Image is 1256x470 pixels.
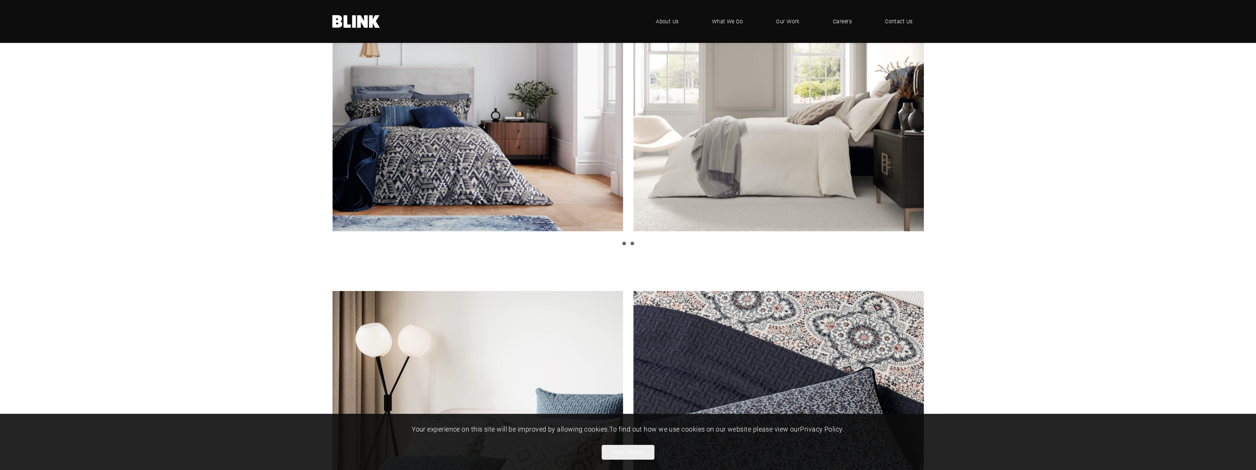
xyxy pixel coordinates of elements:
a: Our Work [765,10,811,33]
a: Contact Us [874,10,924,33]
span: About Us [656,17,679,26]
a: Slide 1 [622,241,626,245]
span: What We Do [712,17,743,26]
a: Home [332,15,380,28]
button: Allow cookies [602,445,654,460]
a: Careers [822,10,863,33]
span: Contact Us [885,17,913,26]
a: About Us [645,10,690,33]
span: Careers [833,17,852,26]
span: Your experience on this site will be improved by allowing cookies. To find out how we use cookies... [412,425,844,433]
a: What We Do [701,10,754,33]
a: Slide 2 [630,241,634,245]
a: Privacy Policy [800,425,843,433]
span: Our Work [776,17,800,26]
